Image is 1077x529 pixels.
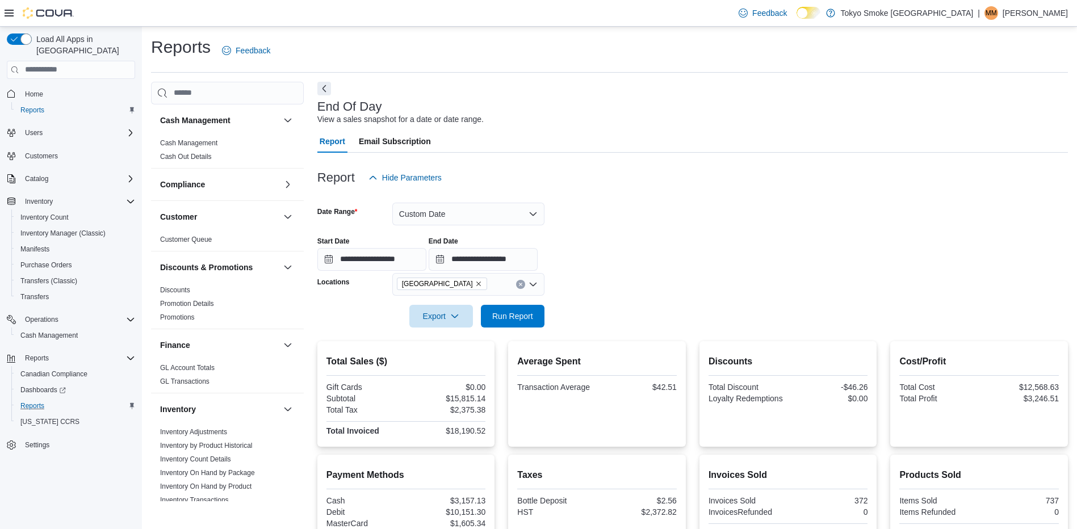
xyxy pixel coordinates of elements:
[402,278,473,289] span: [GEOGRAPHIC_DATA]
[326,468,486,482] h2: Payment Methods
[20,195,57,208] button: Inventory
[11,382,140,398] a: Dashboards
[20,438,54,452] a: Settings
[16,226,110,240] a: Inventory Manager (Classic)
[11,102,140,118] button: Reports
[11,209,140,225] button: Inventory Count
[408,426,485,435] div: $18,190.52
[986,6,997,20] span: MM
[416,305,466,328] span: Export
[326,394,404,403] div: Subtotal
[160,313,195,322] span: Promotions
[709,355,868,368] h2: Discounts
[16,274,82,288] a: Transfers (Classic)
[16,258,77,272] a: Purchase Orders
[281,261,295,274] button: Discounts & Promotions
[899,468,1059,482] h2: Products Sold
[25,152,58,161] span: Customers
[20,370,87,379] span: Canadian Compliance
[160,404,279,415] button: Inventory
[529,280,538,289] button: Open list of options
[25,315,58,324] span: Operations
[11,398,140,414] button: Reports
[364,166,446,189] button: Hide Parameters
[475,280,482,287] button: Remove Mount Pearl Commonwealth from selection in this group
[517,507,594,517] div: HST
[160,139,217,147] a: Cash Management
[320,130,345,153] span: Report
[16,399,49,413] a: Reports
[317,82,331,95] button: Next
[281,402,295,416] button: Inventory
[281,338,295,352] button: Finance
[23,7,74,19] img: Cova
[16,242,135,256] span: Manifests
[982,496,1059,505] div: 737
[516,280,525,289] button: Clear input
[16,103,49,117] a: Reports
[409,305,473,328] button: Export
[16,242,54,256] a: Manifests
[20,351,53,365] button: Reports
[492,310,533,322] span: Run Report
[16,383,70,397] a: Dashboards
[16,274,135,288] span: Transfers (Classic)
[317,100,382,114] h3: End Of Day
[790,496,868,505] div: 372
[160,313,195,321] a: Promotions
[326,383,404,392] div: Gift Cards
[397,278,487,290] span: Mount Pearl Commonwealth
[160,152,212,161] span: Cash Out Details
[160,468,255,477] span: Inventory On Hand by Package
[982,394,1059,403] div: $3,246.51
[160,482,252,490] a: Inventory On Hand by Product
[16,415,84,429] a: [US_STATE] CCRS
[20,172,135,186] span: Catalog
[20,149,62,163] a: Customers
[160,364,215,372] a: GL Account Totals
[25,440,49,450] span: Settings
[16,367,92,381] a: Canadian Compliance
[382,172,442,183] span: Hide Parameters
[151,361,304,393] div: Finance
[429,248,538,271] input: Press the down key to open a popover containing a calendar.
[20,438,135,452] span: Settings
[408,394,485,403] div: $15,815.14
[16,383,135,397] span: Dashboards
[16,211,135,224] span: Inventory Count
[160,300,214,308] a: Promotion Details
[20,106,44,115] span: Reports
[160,235,212,244] span: Customer Queue
[899,394,977,403] div: Total Profit
[429,237,458,246] label: End Date
[317,248,426,271] input: Press the down key to open a popover containing a calendar.
[20,331,78,340] span: Cash Management
[20,172,53,186] button: Catalog
[978,6,980,20] p: |
[16,258,135,272] span: Purchase Orders
[790,507,868,517] div: 0
[160,427,227,436] span: Inventory Adjustments
[236,45,270,56] span: Feedback
[20,126,47,140] button: Users
[2,436,140,453] button: Settings
[11,257,140,273] button: Purchase Orders
[709,496,786,505] div: Invoices Sold
[20,351,135,365] span: Reports
[32,33,135,56] span: Load All Apps in [GEOGRAPHIC_DATA]
[899,355,1059,368] h2: Cost/Profit
[982,507,1059,517] div: 0
[317,278,350,287] label: Locations
[160,299,214,308] span: Promotion Details
[982,383,1059,392] div: $12,568.63
[11,366,140,382] button: Canadian Compliance
[899,496,977,505] div: Items Sold
[326,519,404,528] div: MasterCard
[752,7,787,19] span: Feedback
[160,441,253,450] span: Inventory by Product Historical
[160,428,227,436] a: Inventory Adjustments
[11,225,140,241] button: Inventory Manager (Classic)
[20,126,135,140] span: Users
[317,207,358,216] label: Date Range
[11,241,140,257] button: Manifests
